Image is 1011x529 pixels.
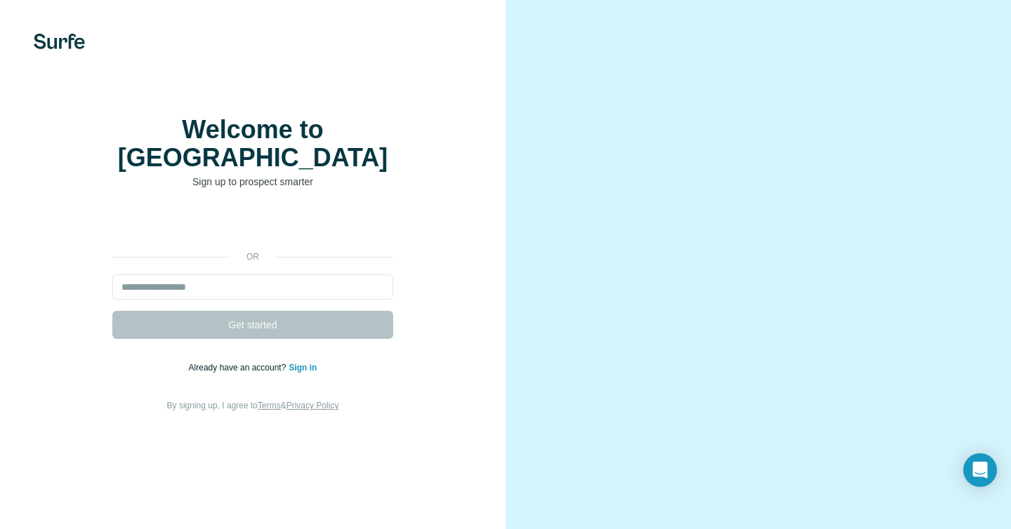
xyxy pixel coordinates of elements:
h1: Welcome to [GEOGRAPHIC_DATA] [112,116,393,172]
a: Sign in [289,363,317,373]
iframe: Knop Inloggen met Google [105,210,400,241]
div: Open Intercom Messenger [963,453,997,487]
a: Terms [258,401,281,410]
span: Already have an account? [189,363,289,373]
span: By signing up, I agree to & [167,401,339,410]
p: Sign up to prospect smarter [112,175,393,189]
img: Surfe's logo [34,34,85,49]
a: Privacy Policy [286,401,339,410]
p: or [230,250,275,263]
